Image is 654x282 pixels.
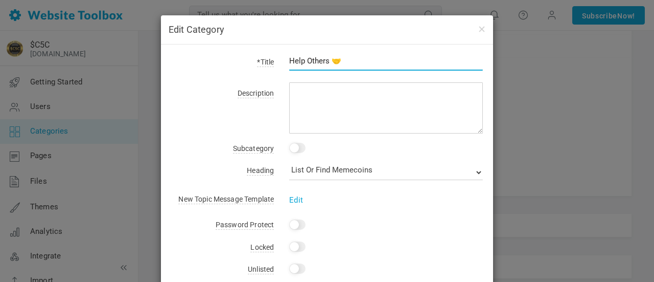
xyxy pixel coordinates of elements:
span: Unlisted [248,265,274,274]
span: Locked [250,243,274,252]
span: Description [238,89,274,98]
span: *Title [257,58,274,67]
span: Heading [247,166,274,176]
h4: Edit Category [169,23,485,36]
span: Subcategory [233,144,274,154]
span: Password Protect [216,221,274,230]
span: New Topic Message Template [178,195,274,204]
a: Edit [289,196,303,205]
